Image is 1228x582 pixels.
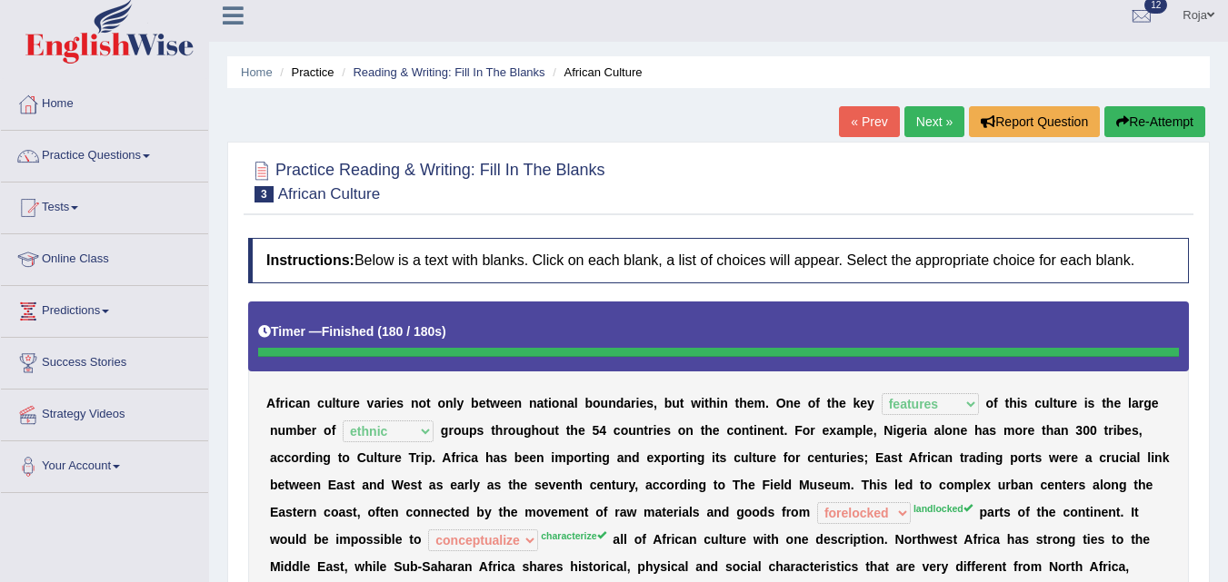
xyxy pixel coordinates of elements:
[1088,396,1095,410] b: s
[1070,396,1077,410] b: e
[752,450,756,465] b: t
[639,396,646,410] b: e
[464,450,472,465] b: c
[709,396,717,410] b: h
[317,396,324,410] b: c
[1090,423,1097,438] b: 0
[248,238,1189,283] h4: Below is a text with blanks. Click on each blank, a list of choices will appear. Select the appro...
[742,423,750,438] b: n
[554,423,559,438] b: t
[974,423,983,438] b: h
[934,423,942,438] b: a
[764,450,769,465] b: r
[285,423,296,438] b: m
[291,450,299,465] b: o
[648,423,653,438] b: r
[559,396,567,410] b: n
[248,157,605,202] h2: Practice Reading & Writing: Fill In The Blanks
[374,396,381,410] b: a
[315,450,324,465] b: n
[348,396,353,410] b: r
[1,182,208,228] a: Tests
[678,423,686,438] b: o
[1017,396,1021,410] b: i
[624,396,631,410] b: a
[1065,396,1070,410] b: r
[896,423,904,438] b: g
[720,396,728,410] b: n
[551,450,554,465] b: i
[795,450,800,465] b: r
[836,423,844,438] b: a
[374,450,377,465] b: l
[275,396,280,410] b: f
[455,450,460,465] b: r
[503,423,507,438] b: r
[874,423,877,438] b: ,
[726,423,734,438] b: c
[601,396,609,410] b: u
[578,423,585,438] b: e
[827,396,832,410] b: t
[1057,396,1065,410] b: u
[646,450,654,465] b: e
[1053,423,1061,438] b: a
[266,252,354,268] b: Instructions:
[697,450,705,465] b: g
[477,423,484,438] b: s
[507,396,514,410] b: e
[1143,396,1152,410] b: g
[689,450,697,465] b: n
[1104,423,1109,438] b: t
[396,396,404,410] b: s
[1027,423,1034,438] b: e
[441,423,449,438] b: g
[255,186,274,202] span: 3
[1075,423,1083,438] b: 3
[485,450,494,465] b: h
[278,185,380,202] small: African Culture
[701,396,704,410] b: i
[807,450,814,465] b: c
[844,423,854,438] b: m
[715,450,720,465] b: t
[1042,396,1050,410] b: u
[803,423,811,438] b: o
[960,423,967,438] b: e
[860,396,867,410] b: e
[591,450,594,465] b: i
[377,324,382,339] b: (
[1104,106,1205,137] button: Re-Attempt
[332,423,336,438] b: f
[1009,396,1017,410] b: h
[810,423,814,438] b: r
[295,396,303,410] b: a
[529,396,537,410] b: n
[608,396,616,410] b: n
[277,450,285,465] b: c
[495,423,504,438] b: h
[312,423,316,438] b: r
[454,396,457,410] b: l
[664,423,671,438] b: s
[288,396,295,410] b: c
[382,324,442,339] b: 180 / 180s
[614,423,621,438] b: c
[822,450,830,465] b: n
[381,396,385,410] b: r
[539,423,547,438] b: o
[654,396,657,410] b: ,
[566,450,574,465] b: p
[682,450,686,465] b: t
[749,450,753,465] b: l
[787,450,795,465] b: o
[1139,396,1143,410] b: r
[366,450,374,465] b: u
[713,423,720,438] b: e
[1,234,208,280] a: Online Class
[342,450,350,465] b: o
[739,396,747,410] b: h
[1,131,208,176] a: Practice Questions
[1132,396,1139,410] b: a
[636,396,640,410] b: i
